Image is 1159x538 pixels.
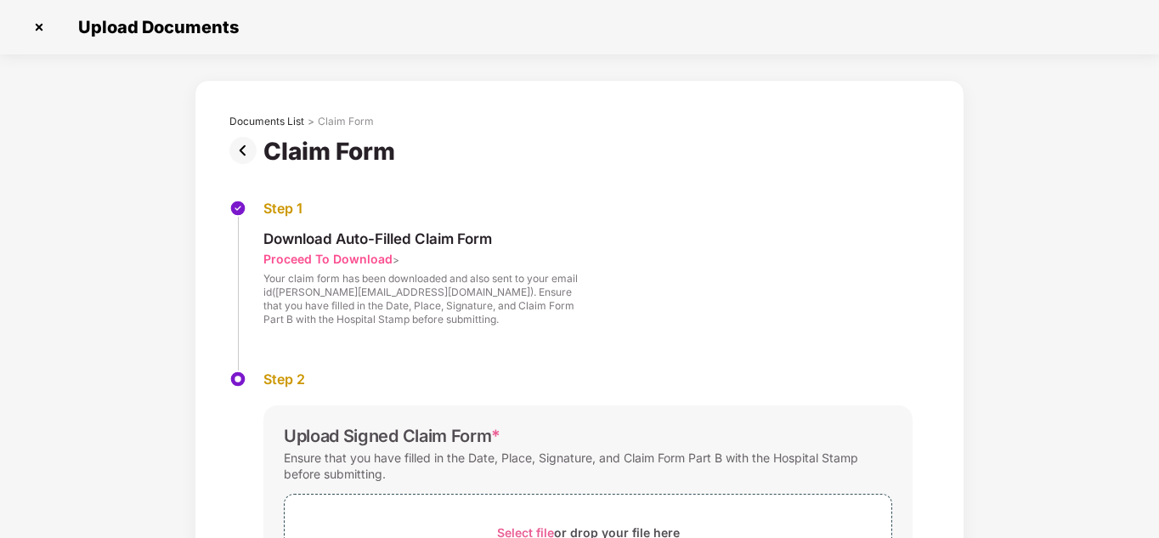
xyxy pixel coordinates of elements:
img: svg+xml;base64,PHN2ZyBpZD0iU3RlcC1BY3RpdmUtMzJ4MzIiIHhtbG5zPSJodHRwOi8vd3d3LnczLm9yZy8yMDAwL3N2Zy... [229,371,246,388]
div: Download Auto-Filled Claim Form [263,229,578,248]
div: > [308,115,314,128]
div: Your claim form has been downloaded and also sent to your email id([PERSON_NAME][EMAIL_ADDRESS][D... [263,272,578,326]
span: > [393,253,399,266]
img: svg+xml;base64,PHN2ZyBpZD0iUHJldi0zMngzMiIgeG1sbnM9Imh0dHA6Ly93d3cudzMub3JnLzIwMDAvc3ZnIiB3aWR0aD... [229,137,263,164]
div: Documents List [229,115,304,128]
span: Upload Documents [61,17,247,37]
div: Proceed To Download [263,251,393,267]
img: svg+xml;base64,PHN2ZyBpZD0iQ3Jvc3MtMzJ4MzIiIHhtbG5zPSJodHRwOi8vd3d3LnczLm9yZy8yMDAwL3N2ZyIgd2lkdG... [25,14,53,41]
div: Ensure that you have filled in the Date, Place, Signature, and Claim Form Part B with the Hospita... [284,446,892,485]
div: Step 1 [263,200,578,218]
img: svg+xml;base64,PHN2ZyBpZD0iU3RlcC1Eb25lLTMyeDMyIiB4bWxucz0iaHR0cDovL3d3dy53My5vcmcvMjAwMC9zdmciIH... [229,200,246,217]
div: Claim Form [263,137,402,166]
div: Step 2 [263,371,913,388]
div: Claim Form [318,115,374,128]
div: Upload Signed Claim Form [284,426,500,446]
